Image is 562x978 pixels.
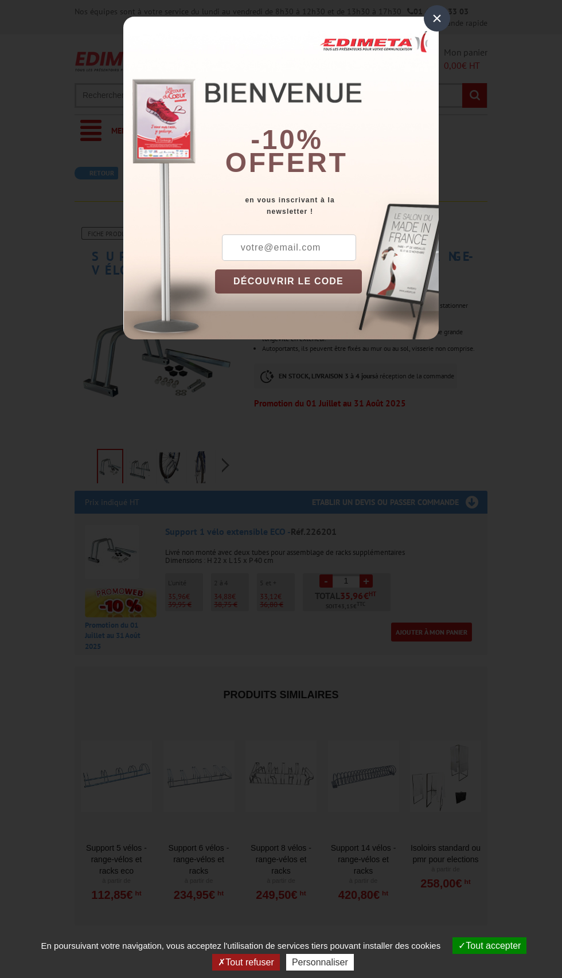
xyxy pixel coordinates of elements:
button: Tout accepter [452,937,526,954]
button: DÉCOUVRIR LE CODE [215,269,362,294]
span: En poursuivant votre navigation, vous acceptez l'utilisation de services tiers pouvant installer ... [36,941,447,950]
b: -10% [251,124,323,155]
input: votre@email.com [222,234,356,261]
font: offert [225,147,348,178]
button: Tout refuser [212,954,279,971]
div: × [424,5,450,32]
button: Personnaliser (fenêtre modale) [286,954,354,971]
div: en vous inscrivant à la newsletter ! [215,194,439,217]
